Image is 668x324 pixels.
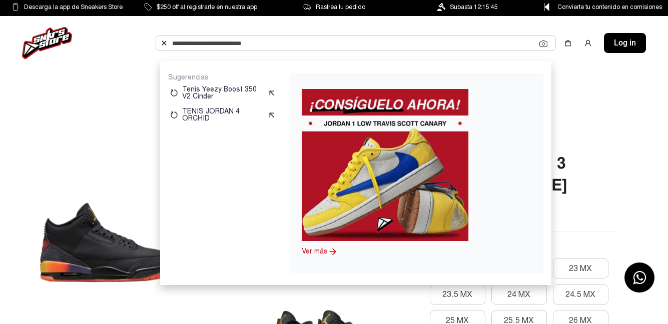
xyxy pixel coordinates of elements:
span: Convierte tu contenido en comisiones [557,1,662,12]
img: restart.svg [170,89,178,97]
img: restart.svg [170,111,178,119]
a: Ver más [302,247,328,255]
img: user [584,39,592,47]
span: $250 off al registrarte en nuestra app [157,1,257,12]
img: suggest.svg [268,111,276,119]
span: Rastrea tu pedido [316,1,365,12]
button: 24 MX [491,284,547,304]
button: 24.5 MX [553,284,608,304]
img: shopping [564,39,572,47]
img: suggest.svg [268,89,276,97]
img: Buscar [160,39,168,47]
p: TENIS JORDAN 4 ORCHID [182,108,264,122]
span: Descarga la app de Sneakers Store [24,1,123,12]
p: Sugerencias [168,73,278,82]
button: 23.5 MX [430,284,485,304]
p: Tenis Yeezy Boost 350 V2 Cinder [182,86,264,100]
img: Control Point Icon [540,3,553,11]
img: logo [22,27,72,59]
button: 23 MX [553,258,608,278]
img: Cámara [539,39,547,47]
span: Subasta 12:15:45 [450,1,498,12]
span: Log in [614,37,636,49]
